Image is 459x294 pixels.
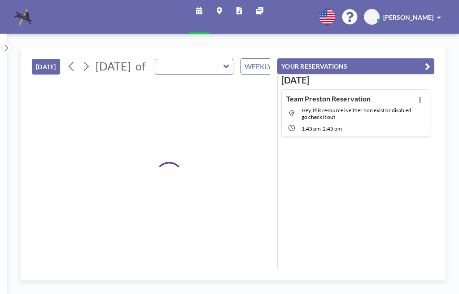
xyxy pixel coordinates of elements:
span: Hey, this resource is either non exist or disabled, go check it out [302,107,413,120]
div: Search for option [241,59,319,74]
span: WEEKLY VIEW [243,61,293,72]
h4: Team Preston Reservation [286,94,371,103]
button: [DATE] [32,59,60,75]
span: - [321,125,323,132]
span: [PERSON_NAME] [383,13,433,21]
span: 1:45 PM [302,125,321,132]
h3: [DATE] [281,75,430,86]
img: organization-logo [14,8,32,26]
button: YOUR RESERVATIONS [277,58,434,74]
span: CL [368,13,376,21]
span: [DATE] [96,59,131,73]
span: 2:45 PM [323,125,342,132]
span: of [136,59,145,73]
